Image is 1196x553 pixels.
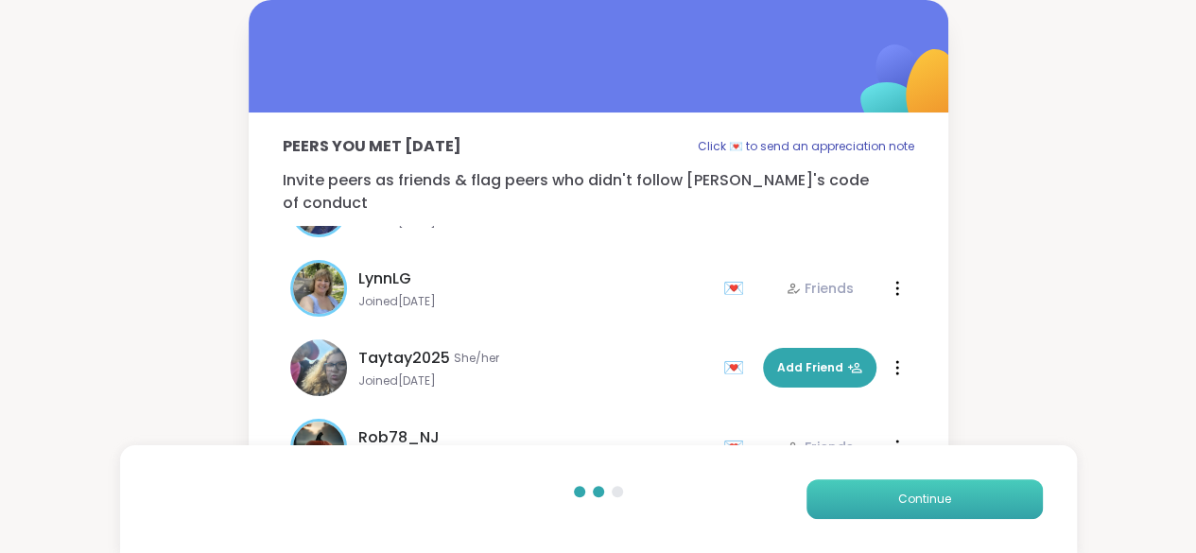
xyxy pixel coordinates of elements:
[723,273,752,303] div: 💌
[358,268,411,290] span: LynnLG
[283,135,461,158] p: Peers you met [DATE]
[777,359,862,376] span: Add Friend
[698,135,914,158] p: Click 💌 to send an appreciation note
[293,422,344,473] img: Rob78_NJ
[283,169,914,215] p: Invite peers as friends & flag peers who didn't follow [PERSON_NAME]'s code of conduct
[723,353,752,383] div: 💌
[763,348,876,388] button: Add Friend
[358,294,712,309] span: Joined [DATE]
[786,438,854,457] div: Friends
[358,426,440,449] span: Rob78_NJ
[358,373,712,389] span: Joined [DATE]
[293,263,344,314] img: LynnLG
[290,339,347,396] img: Taytay2025
[358,347,450,370] span: Taytay2025
[898,491,951,508] span: Continue
[723,432,752,462] div: 💌
[806,479,1043,519] button: Continue
[454,351,499,366] span: She/her
[786,279,854,298] div: Friends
